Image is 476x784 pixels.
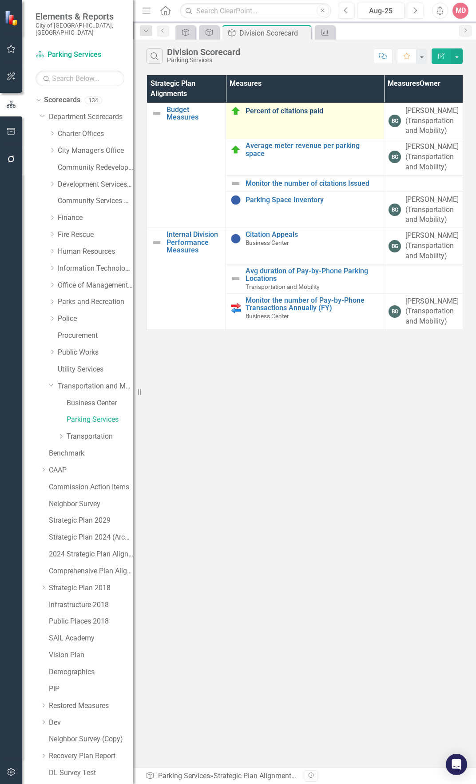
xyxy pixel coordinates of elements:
[246,107,379,115] a: Percent of citations paid
[246,267,379,283] a: Avg duration of Pay-by-Phone Parking Locations
[49,718,133,728] a: Dev
[49,768,133,778] a: DL Survey Test
[389,240,401,252] div: BG
[58,331,133,341] a: Procurement
[405,142,459,172] div: [PERSON_NAME] (Transportation and Mobility)
[49,532,133,543] a: Strategic Plan 2024 (Archive)
[246,231,379,239] a: Citation Appeals
[49,751,133,761] a: Recovery Plan Report
[58,280,133,291] a: Office of Management and Budget
[36,11,124,22] span: Elements & Reports
[226,192,384,228] td: Double-Click to Edit Right Click for Context Menu
[246,283,319,290] span: Transportation and Mobility
[180,3,331,19] input: Search ClearPoint...
[58,213,133,223] a: Finance
[85,96,102,104] div: 134
[230,178,241,189] img: Not Defined
[389,305,401,318] div: BG
[49,448,133,459] a: Benchmark
[146,771,298,781] div: » »
[167,47,240,57] div: Division Scorecard
[167,106,221,121] a: Budget Measures
[58,146,133,156] a: City Manager's Office
[49,684,133,694] a: PIP
[360,6,401,16] div: Aug-25
[384,264,463,293] td: Double-Click to Edit
[158,772,210,780] a: Parking Services
[58,348,133,358] a: Public Works
[226,264,384,293] td: Double-Click to Edit Right Click for Context Menu
[389,204,401,216] div: BG
[44,95,80,105] a: Scorecards
[67,432,133,442] a: Transportation
[58,247,133,257] a: Human Resources
[226,175,384,192] td: Double-Click to Edit Right Click for Context Menu
[405,231,459,261] div: [PERSON_NAME] (Transportation and Mobility)
[49,734,133,744] a: Neighbor Survey (Copy)
[230,233,241,244] img: Information Unavailable
[49,112,133,122] a: Department Scorecards
[58,264,133,274] a: Information Technology Services
[58,180,133,190] a: Development Services Department
[226,228,384,264] td: Double-Click to Edit Right Click for Context Menu
[36,71,124,86] input: Search Below...
[49,465,133,476] a: CAAP
[49,482,133,492] a: Commission Action Items
[405,195,459,225] div: [PERSON_NAME] (Transportation and Mobility)
[230,273,241,284] img: Not Defined
[49,583,133,593] a: Strategic Plan 2018
[384,228,463,264] td: Double-Click to Edit
[147,103,226,228] td: Double-Click to Edit Right Click for Context Menu
[167,57,240,64] div: Parking Services
[49,616,133,627] a: Public Places 2018
[405,296,459,327] div: [PERSON_NAME] (Transportation and Mobility)
[58,129,133,139] a: Charter Offices
[384,293,463,330] td: Double-Click to Edit
[230,106,241,116] img: Proceeding as Planned
[49,600,133,610] a: Infrastructure 2018
[49,701,133,711] a: Restored Measures
[151,108,162,119] img: Not Defined
[384,175,463,192] td: Double-Click to Edit
[246,142,379,157] a: Average meter revenue per parking space
[36,50,124,60] a: Parking Services
[384,139,463,176] td: Double-Click to Edit
[246,196,379,204] a: Parking Space Inventory
[389,151,401,163] div: BG
[151,237,162,248] img: Not Defined
[389,115,401,127] div: BG
[226,293,384,330] td: Double-Click to Edit Right Click for Context Menu
[58,163,133,173] a: Community Redevelopment Agency
[405,106,459,136] div: [PERSON_NAME] (Transportation and Mobility)
[36,22,124,36] small: City of [GEOGRAPHIC_DATA], [GEOGRAPHIC_DATA]
[147,228,226,330] td: Double-Click to Edit Right Click for Context Menu
[49,633,133,644] a: SAIL Academy
[67,415,133,425] a: Parking Services
[58,314,133,324] a: Police
[49,516,133,526] a: Strategic Plan 2029
[446,754,467,775] div: Open Intercom Messenger
[230,195,241,205] img: Information Unavailable
[49,650,133,660] a: Vision Plan
[58,364,133,375] a: Utility Services
[58,297,133,307] a: Parks and Recreation
[246,312,289,320] span: Business Center
[226,139,384,176] td: Double-Click to Edit Right Click for Context Menu
[230,303,241,313] img: Output
[49,566,133,576] a: Comprehensive Plan Alignment
[452,3,468,19] button: MD
[384,103,463,139] td: Double-Click to Edit
[230,144,241,155] img: Proceeding as Planned
[58,381,133,392] a: Transportation and Mobility
[49,667,133,677] a: Demographics
[4,10,20,25] img: ClearPoint Strategy
[49,549,133,560] a: 2024 Strategic Plan Alignment
[167,231,221,254] a: Internal Division Performance Measures
[246,239,289,246] span: Business Center
[214,772,296,780] a: Strategic Plan Alignments
[226,103,384,139] td: Double-Click to Edit Right Click for Context Menu
[246,296,379,312] a: Monitor the number of Pay-by-Phone Transactions Annually (FY)
[239,28,309,39] div: Division Scorecard
[67,398,133,408] a: Business Center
